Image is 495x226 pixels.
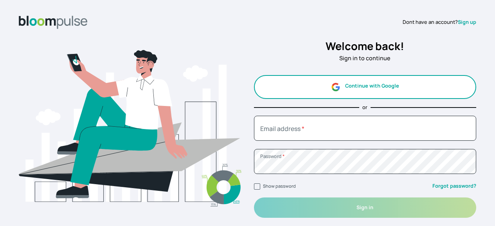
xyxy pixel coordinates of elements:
label: Show password [263,183,296,189]
h2: Welcome back! [254,38,477,54]
span: Dont have an account? [403,18,458,26]
img: signin.svg [19,38,241,218]
p: Sign in to continue [254,54,477,63]
a: Forgot password? [432,182,476,190]
img: google.svg [331,82,340,92]
p: or [362,104,367,111]
button: Sign in [254,197,477,217]
a: Sign up [458,18,476,25]
button: Continue with Google [254,75,477,99]
img: Bloom Logo [19,16,88,29]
